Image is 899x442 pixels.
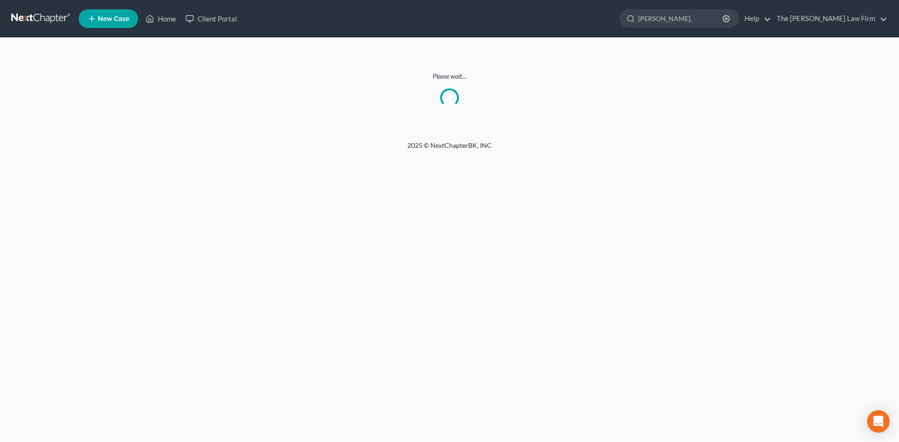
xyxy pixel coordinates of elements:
a: Home [141,10,181,27]
span: New Case [98,15,129,22]
a: The [PERSON_NAME] Law Firm [772,10,887,27]
input: Search by name... [638,10,724,27]
div: Open Intercom Messenger [867,410,890,433]
p: Please wait... [11,72,888,81]
div: 2025 © NextChapterBK, INC [183,141,716,158]
a: Help [740,10,771,27]
a: Client Portal [181,10,242,27]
